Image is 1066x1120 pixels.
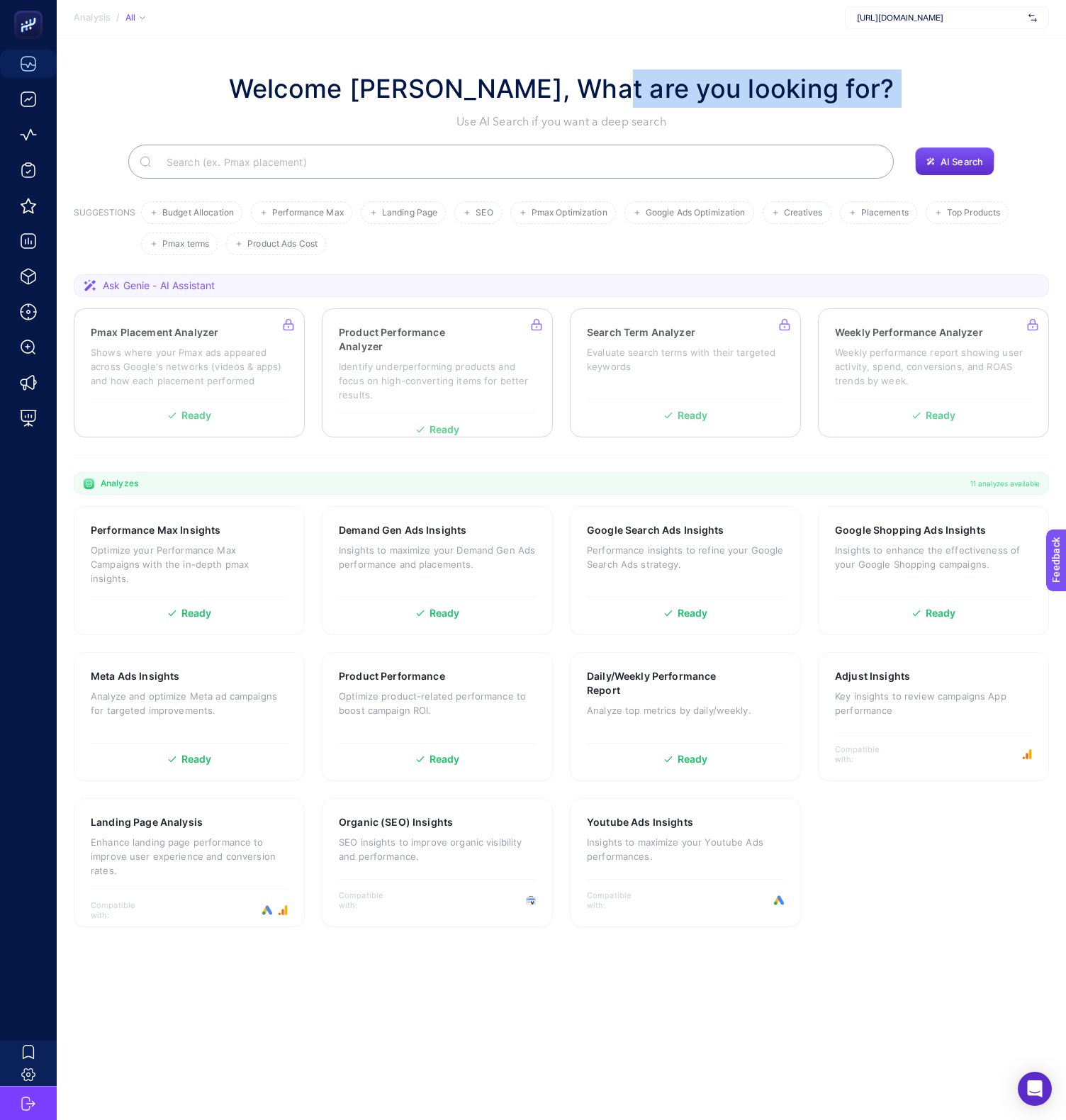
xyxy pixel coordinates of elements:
[587,543,784,571] p: Performance insights to refine your Google Search Ads strategy.
[678,608,708,618] span: Ready
[646,208,746,218] span: Google Ads Optimization
[430,608,460,618] span: Ready
[678,754,708,764] span: Ready
[587,835,784,863] p: Insights to maximize your Youtube Ads performances.
[322,652,553,781] a: Product PerformanceOptimize product-related performance to boost campaign ROI.Ready
[74,652,305,781] a: Meta Ads InsightsAnalyze and optimize Meta ad campaigns for targeted improvements.Ready
[181,608,212,618] span: Ready
[91,523,220,537] h3: Performance Max Insights
[162,239,209,250] span: Pmax terms
[926,608,956,618] span: Ready
[339,890,403,910] span: Compatible with:
[570,652,801,781] a: Daily/Weekly Performance ReportAnalyze top metrics by daily/weekly.Ready
[229,69,894,108] h1: Welcome [PERSON_NAME], What are you looking for?
[476,208,493,218] span: SEO
[587,669,739,698] h3: Daily/Weekly Performance Report
[835,669,910,683] h3: Adjust Insights
[835,523,986,537] h3: Google Shopping Ads Insights
[1018,1072,1052,1106] div: Open Intercom Messenger
[570,308,801,437] a: Search Term AnalyzerEvaluate search terms with their targeted keywordsReady
[587,523,724,537] h3: Google Search Ads Insights
[970,478,1040,489] span: 11 analyzes available
[103,279,215,293] span: Ask Genie - AI Assistant
[818,506,1049,635] a: Google Shopping Ads InsightsInsights to enhance the effectiveness of your Google Shopping campaig...
[91,543,288,586] p: Optimize your Performance Max Campaigns with the in-depth pmax insights.
[587,703,784,717] p: Analyze top metrics by daily/weekly.
[91,669,179,683] h3: Meta Ads Insights
[74,207,135,255] h3: SUGGESTIONS
[91,900,155,920] span: Compatible with:
[272,208,344,218] span: Performance Max
[587,815,693,829] h3: Youtube Ads Insights
[430,754,460,764] span: Ready
[322,308,553,437] a: Product Performance AnalyzerIdentify underperforming products and focus on high-converting items ...
[784,208,823,218] span: Creatives
[322,798,553,927] a: Organic (SEO) InsightsSEO insights to improve organic visibility and performance.Compatible with:
[339,835,536,863] p: SEO insights to improve organic visibility and performance.
[322,506,553,635] a: Demand Gen Ads InsightsInsights to maximize your Demand Gen Ads performance and placements.Ready
[835,744,899,764] span: Compatible with:
[532,208,607,218] span: Pmax Optimization
[339,689,536,717] p: Optimize product-related performance to boost campaign ROI.
[91,689,288,717] p: Analyze and optimize Meta ad campaigns for targeted improvements.
[125,12,145,23] div: All
[155,142,882,181] input: Search
[339,815,453,829] h3: Organic (SEO) Insights
[835,543,1032,571] p: Insights to enhance the effectiveness of your Google Shopping campaigns.
[91,835,288,878] p: Enhance landing page performance to improve user experience and conversion rates.
[101,478,138,489] span: Analyzes
[570,798,801,927] a: Youtube Ads InsightsInsights to maximize your Youtube Ads performances.Compatible with:
[162,208,234,218] span: Budget Allocation
[229,113,894,130] p: Use AI Search if you want a deep search
[339,523,466,537] h3: Demand Gen Ads Insights
[181,754,212,764] span: Ready
[835,689,1032,717] p: Key insights to review campaigns App performance
[74,12,111,23] span: Analysis
[587,890,651,910] span: Compatible with:
[91,815,203,829] h3: Landing Page Analysis
[382,208,437,218] span: Landing Page
[570,506,801,635] a: Google Search Ads InsightsPerformance insights to refine your Google Search Ads strategy.Ready
[857,12,1023,23] span: [URL][DOMAIN_NAME]
[247,239,318,250] span: Product Ads Cost
[9,4,54,16] span: Feedback
[1028,11,1037,25] img: svg%3e
[339,669,445,683] h3: Product Performance
[947,208,1000,218] span: Top Products
[941,156,983,167] span: AI Search
[818,652,1049,781] a: Adjust InsightsKey insights to review campaigns App performanceCompatible with:
[915,147,994,176] button: AI Search
[116,11,120,23] span: /
[74,506,305,635] a: Performance Max InsightsOptimize your Performance Max Campaigns with the in-depth pmax insights.R...
[339,543,536,571] p: Insights to maximize your Demand Gen Ads performance and placements.
[861,208,909,218] span: Placements
[74,798,305,927] a: Landing Page AnalysisEnhance landing page performance to improve user experience and conversion r...
[818,308,1049,437] a: Weekly Performance AnalyzerWeekly performance report showing user activity, spend, conversions, a...
[74,308,305,437] a: Pmax Placement AnalyzerShows where your Pmax ads appeared across Google's networks (videos & apps...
